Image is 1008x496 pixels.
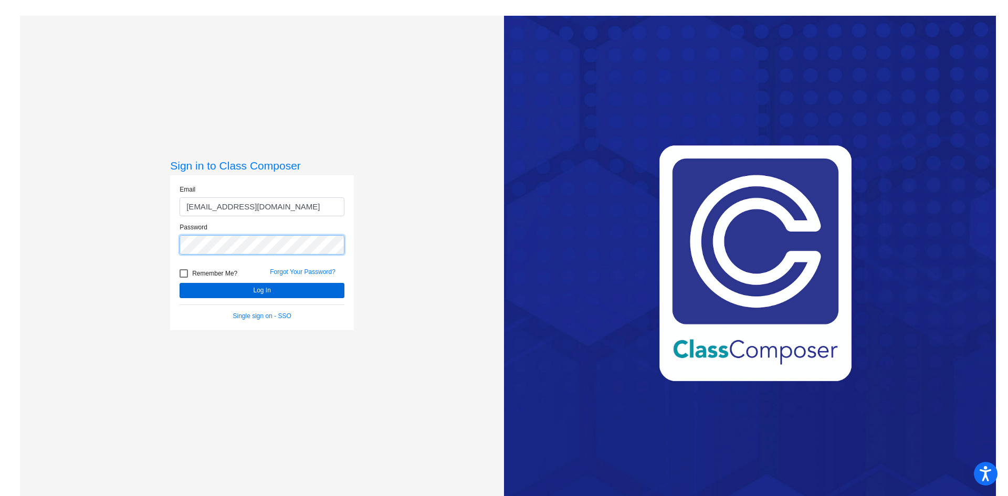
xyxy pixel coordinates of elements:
[170,159,354,172] h3: Sign in to Class Composer
[180,283,344,298] button: Log In
[192,267,237,280] span: Remember Me?
[180,223,207,232] label: Password
[270,268,335,276] a: Forgot Your Password?
[180,185,195,194] label: Email
[233,312,291,320] a: Single sign on - SSO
